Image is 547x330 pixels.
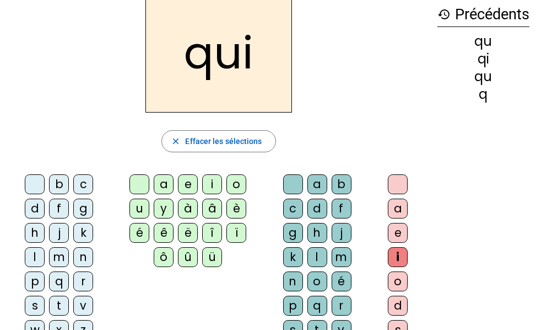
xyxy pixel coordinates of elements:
div: f [332,199,351,219]
div: r [73,272,93,291]
div: o [307,272,327,291]
div: h [25,223,45,243]
div: m [332,247,351,267]
div: qu [437,70,529,83]
div: t [49,296,69,316]
span: Effacer les sélections [185,135,262,148]
div: n [73,247,93,267]
div: i [388,247,408,267]
div: k [73,223,93,243]
div: e [388,223,408,243]
div: y [154,199,174,219]
div: d [307,199,327,219]
div: s [25,296,45,316]
div: i [202,174,222,194]
div: ô [154,247,174,267]
div: ï [226,223,246,243]
div: o [388,272,408,291]
div: q [49,272,69,291]
div: m [49,247,69,267]
div: é [129,223,149,243]
div: d [388,296,408,316]
div: v [73,296,93,316]
div: e [178,174,198,194]
div: b [332,174,351,194]
div: à [178,199,198,219]
div: c [283,199,303,219]
div: l [307,247,327,267]
div: h [307,223,327,243]
mat-icon: history [437,8,451,21]
div: r [332,296,351,316]
div: è [226,199,246,219]
div: j [332,223,351,243]
div: p [25,272,45,291]
div: û [178,247,198,267]
div: ü [202,247,222,267]
div: g [73,199,93,219]
div: qi [437,52,529,66]
div: o [226,174,246,194]
div: â [202,199,222,219]
mat-icon: close [171,136,181,146]
div: k [283,247,303,267]
div: p [283,296,303,316]
div: l [25,247,45,267]
h3: Précédents [437,2,529,27]
div: n [283,272,303,291]
div: î [202,223,222,243]
div: b [49,174,69,194]
div: a [307,174,327,194]
div: g [283,223,303,243]
div: u [129,199,149,219]
div: a [154,174,174,194]
button: Effacer les sélections [161,130,275,152]
div: c [73,174,93,194]
div: a [388,199,408,219]
div: f [49,199,69,219]
div: d [25,199,45,219]
div: j [49,223,69,243]
div: q [437,88,529,101]
div: ë [178,223,198,243]
div: é [332,272,351,291]
div: q [307,296,327,316]
div: qu [437,35,529,48]
div: ê [154,223,174,243]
